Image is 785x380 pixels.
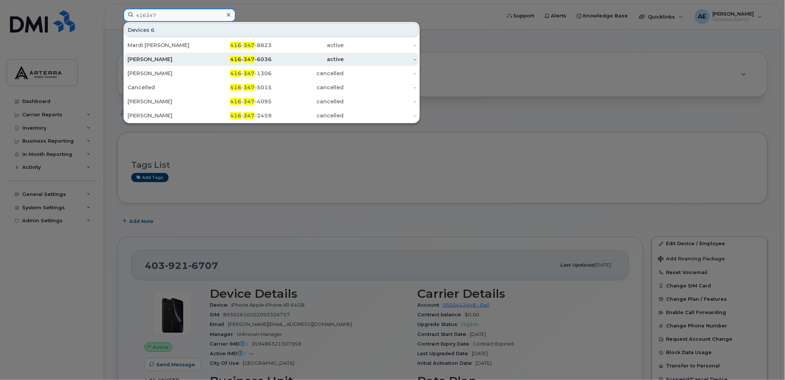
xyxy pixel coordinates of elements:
[200,56,272,63] div: - -6036
[230,84,241,91] span: 416
[344,41,416,49] div: -
[272,41,344,49] div: active
[125,95,419,108] a: [PERSON_NAME]416-347-4095cancelled-
[200,41,272,49] div: - -8823
[200,98,272,105] div: - -4095
[125,23,419,37] div: Devices
[244,42,255,49] span: 347
[344,70,416,77] div: -
[125,67,419,80] a: [PERSON_NAME]416-347-1306cancelled-
[344,112,416,119] div: -
[244,70,255,77] span: 347
[127,56,200,63] div: [PERSON_NAME]
[230,70,241,77] span: 416
[127,84,200,91] div: Cancelled
[230,98,241,105] span: 416
[127,70,200,77] div: [PERSON_NAME]
[344,98,416,105] div: -
[125,39,419,52] a: Mardi [PERSON_NAME]416-347-8823active-
[127,98,200,105] div: [PERSON_NAME]
[272,70,344,77] div: cancelled
[125,81,419,94] a: Cancelled416-347-5015cancelled-
[200,84,272,91] div: - -5015
[230,56,241,63] span: 416
[244,84,255,91] span: 347
[200,70,272,77] div: - -1306
[344,56,416,63] div: -
[125,53,419,66] a: [PERSON_NAME]416-347-6036active-
[125,109,419,122] a: [PERSON_NAME]416-347-2459cancelled-
[272,98,344,105] div: cancelled
[272,112,344,119] div: cancelled
[244,112,255,119] span: 347
[127,112,200,119] div: [PERSON_NAME]
[272,56,344,63] div: active
[200,112,272,119] div: - -2459
[344,84,416,91] div: -
[230,42,241,49] span: 416
[151,26,155,34] span: 6
[272,84,344,91] div: cancelled
[244,56,255,63] span: 347
[127,41,200,49] div: Mardi [PERSON_NAME]
[230,112,241,119] span: 416
[244,98,255,105] span: 347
